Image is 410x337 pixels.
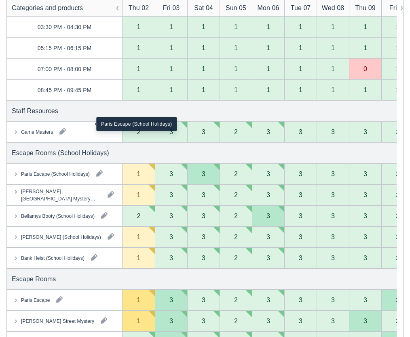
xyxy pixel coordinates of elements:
[364,171,367,177] div: 3
[129,3,149,13] div: Thu 02
[12,3,83,13] div: Categories and products
[266,66,270,72] div: 1
[299,45,302,51] div: 1
[331,45,335,51] div: 1
[123,17,155,38] div: 1
[299,192,302,198] div: 3
[331,255,335,261] div: 3
[284,59,317,80] div: 1
[252,17,284,38] div: 1
[202,255,205,261] div: 3
[299,255,302,261] div: 3
[220,17,252,38] div: 1
[396,171,399,177] div: 3
[12,106,58,116] div: Staff Resources
[169,255,173,261] div: 3
[234,129,238,135] div: 2
[396,255,399,261] div: 3
[21,171,90,178] div: Paris Escape (School Holidays)
[202,24,205,30] div: 1
[266,318,270,324] div: 3
[169,171,173,177] div: 3
[299,24,302,30] div: 1
[331,234,335,240] div: 3
[331,87,335,93] div: 1
[155,38,187,59] div: 1
[396,213,399,219] div: 3
[38,43,92,53] div: 05:15 PM - 06:15 PM
[169,297,173,303] div: 3
[155,59,187,80] div: 1
[137,171,141,177] div: 1
[21,297,50,304] div: Paris Escape
[137,297,141,303] div: 1
[169,87,173,93] div: 1
[389,3,406,13] div: Fri 10
[137,318,141,324] div: 1
[331,213,335,219] div: 3
[266,192,270,198] div: 3
[317,38,349,59] div: 1
[364,24,367,30] div: 1
[202,192,205,198] div: 3
[349,38,381,59] div: 1
[234,66,238,72] div: 1
[266,234,270,240] div: 3
[21,188,101,202] div: [PERSON_NAME][GEOGRAPHIC_DATA] Mystery (School Holidays)
[364,45,367,51] div: 1
[355,3,375,13] div: Thu 09
[331,24,335,30] div: 1
[331,318,335,324] div: 3
[38,64,92,74] div: 07:00 PM - 08:00 PM
[266,171,270,177] div: 3
[266,87,270,93] div: 1
[155,17,187,38] div: 1
[234,297,238,303] div: 2
[252,59,284,80] div: 1
[234,192,238,198] div: 2
[38,22,92,32] div: 03:30 PM - 04:30 PM
[396,192,399,198] div: 3
[187,80,220,101] div: 1
[284,38,317,59] div: 1
[21,234,101,241] div: [PERSON_NAME] (School Holidays)
[163,3,180,13] div: Fri 03
[137,87,141,93] div: 1
[234,24,238,30] div: 1
[331,192,335,198] div: 3
[202,234,205,240] div: 3
[21,255,85,262] div: Bank Heist (School Holidays)
[364,192,367,198] div: 3
[202,87,205,93] div: 1
[187,38,220,59] div: 1
[349,80,381,101] div: 1
[12,148,109,158] div: Escape Rooms (School Holidays)
[187,59,220,80] div: 1
[123,38,155,59] div: 1
[331,66,335,72] div: 1
[187,17,220,38] div: 1
[317,80,349,101] div: 1
[169,45,173,51] div: 1
[364,87,367,93] div: 1
[299,129,302,135] div: 3
[202,45,205,51] div: 1
[396,24,399,30] div: 1
[202,129,205,135] div: 3
[12,274,56,284] div: Escape Rooms
[194,3,213,13] div: Sat 04
[284,80,317,101] div: 1
[252,38,284,59] div: 1
[317,17,349,38] div: 1
[396,129,399,135] div: 3
[137,192,141,198] div: 1
[331,171,335,177] div: 3
[331,297,335,303] div: 3
[364,297,367,303] div: 3
[266,255,270,261] div: 3
[364,213,367,219] div: 3
[364,255,367,261] div: 3
[169,234,173,240] div: 3
[169,192,173,198] div: 3
[266,24,270,30] div: 1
